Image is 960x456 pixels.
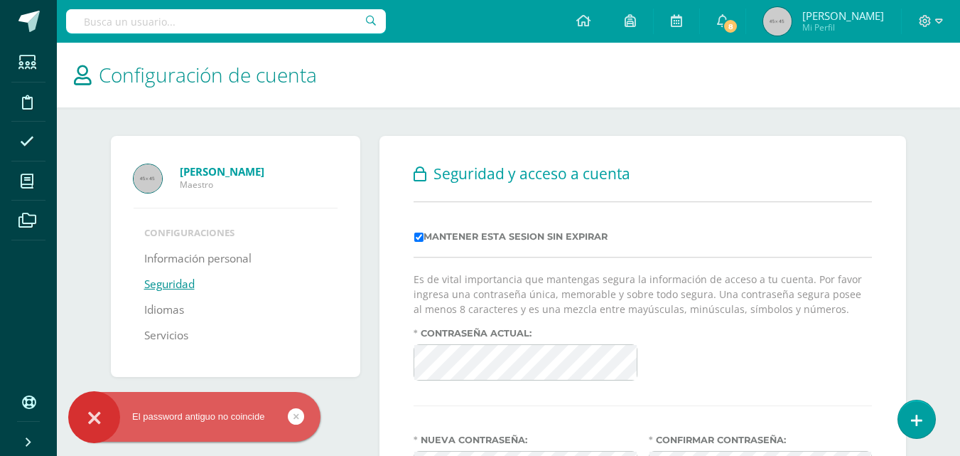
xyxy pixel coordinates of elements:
[414,233,424,242] input: Mantener esta sesion sin expirar
[144,297,184,323] a: Idiomas
[66,9,386,33] input: Busca un usuario...
[144,246,252,272] a: Información personal
[723,18,738,34] span: 8
[414,328,637,339] label: Contraseña actual:
[649,435,873,445] label: Confirmar contraseña:
[802,9,884,23] span: [PERSON_NAME]
[180,164,264,179] strong: [PERSON_NAME]
[433,164,630,184] span: Seguridad y acceso a cuenta
[180,179,338,191] span: Maestro
[763,7,792,36] img: 45x45
[802,21,884,33] span: Mi Perfil
[414,435,637,445] label: Nueva contraseña:
[144,226,327,239] li: Configuraciones
[134,164,162,193] img: Profile picture of Bertha Casados
[68,410,320,423] div: El password antiguo no coincide
[414,272,872,317] p: Es de vital importancia que mantengas segura la información de acceso a tu cuenta. Por favor ingr...
[414,231,608,242] label: Mantener esta sesion sin expirar
[144,323,188,349] a: Servicios
[180,164,338,179] a: [PERSON_NAME]
[144,272,195,297] a: Seguridad
[99,61,317,88] span: Configuración de cuenta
